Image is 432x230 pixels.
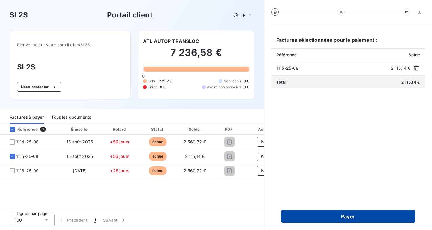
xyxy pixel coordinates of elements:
div: Retard [102,126,138,132]
span: 1 [94,217,96,223]
span: [DATE] [73,168,87,173]
span: Avoirs non associés [207,84,241,90]
div: Solde [178,126,212,132]
button: Payer [257,166,275,176]
h3: Portail client [107,10,153,20]
span: 1113-25-09 [16,168,39,174]
h6: ATL AUTOP TRANSLOC [143,38,199,45]
span: 1115-25-08 [16,153,39,159]
button: Nous contacter [17,82,61,92]
span: échue [149,152,167,161]
span: FR [241,13,245,17]
span: échue [149,137,167,146]
h3: SL2S [17,62,123,72]
button: Payer [281,210,415,223]
div: Référence [5,127,38,132]
button: Suivant [100,214,130,226]
div: Actions [247,126,285,132]
span: Solde [409,52,420,57]
div: Émise le [60,126,100,132]
span: Référence [276,52,297,57]
button: 1 [91,214,100,226]
span: +56 jours [110,139,129,144]
h3: SL2S [10,10,28,20]
button: Payer [257,137,275,147]
div: Factures à payer [10,111,44,124]
span: 1115-25-08 [276,65,388,71]
span: Litige [148,84,157,90]
span: Non-échu [223,78,241,84]
span: 2 115,14 € [185,154,205,159]
span: 15 août 2025 [67,154,93,159]
span: 2 115,14 € [401,80,420,84]
span: 0 € [160,84,166,90]
span: 100 [15,217,22,223]
h2: 7 236,58 € [143,47,249,65]
span: +25 jours [110,168,129,173]
div: Tous les documents [51,111,91,124]
div: PDF [214,126,244,132]
span: 2 560,72 € [184,139,206,144]
span: 0 € [244,84,249,90]
span: 15 août 2025 [67,139,93,144]
span: 0 [142,74,145,78]
span: 0 € [244,78,249,84]
span: 2 115,14 € [391,65,411,71]
span: Échu [148,78,157,84]
span: 7 237 € [159,78,172,84]
span: 2 560,72 € [184,168,206,173]
h6: Factures sélectionnées pour le paiement : [271,36,425,48]
span: échue [149,166,167,175]
div: Statut [140,126,175,132]
span: 1114-25-08 [16,139,39,145]
span: Total [276,80,286,84]
button: Précédent [55,214,91,226]
span: Bienvenue sur votre portail client SL2S . [17,42,123,47]
span: 3 [40,127,46,132]
span: +56 jours [110,154,129,159]
button: Payer [257,152,275,161]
